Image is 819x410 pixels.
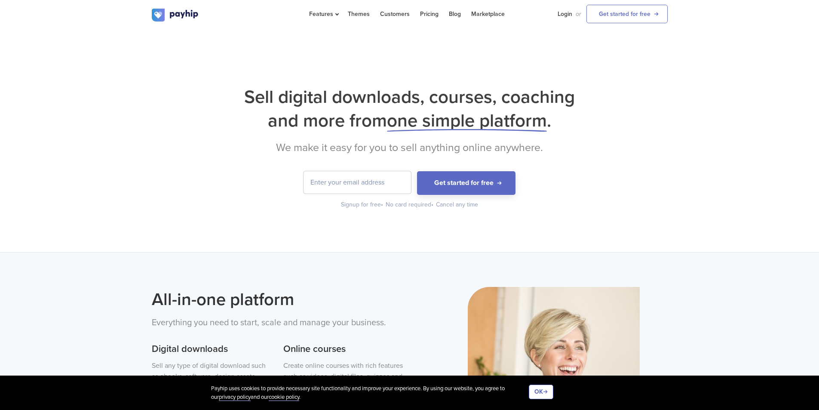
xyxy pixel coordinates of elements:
div: Cancel any time [436,200,478,209]
a: privacy policy [219,394,251,401]
p: Create online courses with rich features such as videos, digital files, quizzes and assignments. ... [283,361,403,404]
p: Sell any type of digital download such as ebooks, software, design assets, templates, video, musi... [152,361,271,404]
a: Get started for free [586,5,668,23]
a: cookie policy [269,394,299,401]
span: • [381,201,383,208]
div: Payhip uses cookies to provide necessary site functionality and improve your experience. By using... [211,385,529,401]
span: Features [309,10,337,18]
p: Everything you need to start, scale and manage your business. [152,316,403,330]
button: Get started for free [417,171,515,195]
button: OK [529,385,553,399]
h2: We make it easy for you to sell anything online anywhere. [152,141,668,154]
h2: All-in-one platform [152,287,403,312]
h3: Online courses [283,342,403,356]
h3: Digital downloads [152,342,271,356]
div: Signup for free [341,200,384,209]
div: No card required [386,200,434,209]
span: • [431,201,433,208]
span: one simple platform [387,110,547,132]
input: Enter your email address [304,171,411,194]
span: . [547,110,551,132]
h1: Sell digital downloads, courses, coaching and more from [152,85,668,133]
img: logo.svg [152,9,199,22]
